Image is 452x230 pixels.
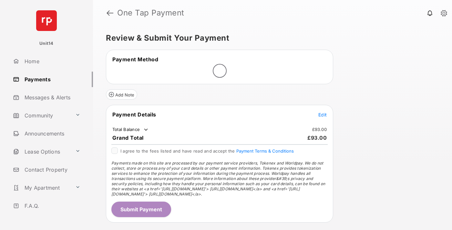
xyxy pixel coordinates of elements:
[318,112,327,117] span: Edit
[236,148,294,154] button: I agree to the fees listed and have read and accept the
[10,198,93,214] a: F.A.Q.
[10,90,93,105] a: Messages & Alerts
[318,111,327,118] button: Edit
[106,89,137,100] button: Add Note
[10,144,73,159] a: Lease Options
[111,202,171,217] button: Submit Payment
[10,54,93,69] a: Home
[10,162,93,177] a: Contact Property
[10,72,93,87] a: Payments
[112,111,156,118] span: Payment Details
[312,126,327,132] td: £93.00
[10,126,93,141] a: Announcements
[112,135,144,141] span: Grand Total
[39,40,54,47] p: Unit14
[10,180,73,195] a: My Apartment
[36,10,57,31] img: svg+xml;base64,PHN2ZyB4bWxucz0iaHR0cDovL3d3dy53My5vcmcvMjAwMC9zdmciIHdpZHRoPSI2NCIgaGVpZ2h0PSI2NC...
[112,126,149,133] td: Total Balance
[111,161,325,196] span: Payments made on this site are processed by our payment service providers, Tokenex and Worldpay. ...
[307,135,327,141] span: £93.00
[117,9,184,17] strong: One Tap Payment
[10,108,73,123] a: Community
[120,148,294,154] span: I agree to the fees listed and have read and accept the
[112,56,158,63] span: Payment Method
[106,34,434,42] h5: Review & Submit Your Payment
